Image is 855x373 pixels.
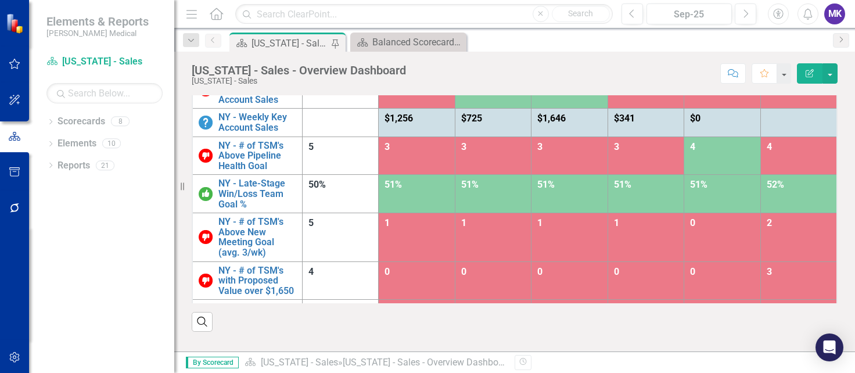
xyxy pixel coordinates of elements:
[96,160,114,170] div: 21
[552,6,610,22] button: Search
[816,333,843,361] div: Open Intercom Messenger
[186,357,239,368] span: By Scorecard
[46,83,163,103] input: Search Below...
[537,113,566,124] span: $1,646
[58,159,90,173] a: Reports
[102,139,121,149] div: 10
[111,117,130,127] div: 8
[308,266,314,277] span: 4
[218,141,296,171] a: NY - # of TSM's Above Pipeline Health Goal
[199,274,213,288] img: Below Target
[461,141,466,152] span: 3
[690,141,695,152] span: 4
[192,137,302,175] td: Double-Click to Edit Right Click for Context Menu
[385,141,390,152] span: 3
[767,217,772,228] span: 2
[218,112,296,132] a: NY - Weekly Key Account Sales
[385,217,390,228] span: 1
[199,187,213,201] img: On or Above Target
[58,115,105,128] a: Scorecards
[218,266,296,296] a: NY - # of TSM's with Proposed Value over $1,650
[690,217,695,228] span: 0
[537,141,543,152] span: 3
[385,266,390,277] span: 0
[690,266,695,277] span: 0
[218,217,296,257] a: NY - # of TSM's Above New Meeting Goal (avg. 3/wk)
[461,266,466,277] span: 0
[192,213,302,261] td: Double-Click to Edit Right Click for Context Menu
[824,3,845,24] button: MK
[537,266,543,277] span: 0
[614,217,619,228] span: 1
[537,217,543,228] span: 1
[343,357,512,368] div: [US_STATE] - Sales - Overview Dashboard
[767,266,772,277] span: 3
[308,217,314,228] span: 5
[261,357,338,368] a: [US_STATE] - Sales
[568,9,593,18] span: Search
[537,179,555,190] span: 51%
[614,266,619,277] span: 0
[614,179,631,190] span: 51%
[308,179,326,190] span: 50%
[767,179,784,190] span: 52%
[646,3,732,24] button: Sep-25
[6,13,26,33] img: ClearPoint Strategy
[372,35,464,49] div: Balanced Scorecard Welcome Page
[218,178,296,209] a: NY - Late-Stage Win/Loss Team Goal %
[199,230,213,244] img: Below Target
[690,179,707,190] span: 51%
[192,261,302,300] td: Double-Click to Edit Right Click for Context Menu
[46,28,149,38] small: [PERSON_NAME] Medical
[353,35,464,49] a: Balanced Scorecard Welcome Page
[461,217,466,228] span: 1
[58,137,96,150] a: Elements
[690,113,700,124] span: $0
[235,4,613,24] input: Search ClearPoint...
[385,179,402,190] span: 51%
[192,109,302,137] td: Double-Click to Edit Right Click for Context Menu
[199,116,213,130] img: No Information
[614,113,635,124] span: $341
[461,179,479,190] span: 51%
[199,149,213,163] img: Below Target
[308,141,314,152] span: 5
[192,77,406,85] div: [US_STATE] - Sales
[252,36,328,51] div: [US_STATE] - Sales - Overview Dashboard
[218,74,296,105] a: NY - Weekly Installed New Account Sales
[245,356,506,370] div: »
[46,15,149,28] span: Elements & Reports
[385,113,413,124] span: $1,256
[767,141,772,152] span: 4
[46,55,163,69] a: [US_STATE] - Sales
[614,141,619,152] span: 3
[192,175,302,213] td: Double-Click to Edit Right Click for Context Menu
[461,113,482,124] span: $725
[192,300,302,328] td: Double-Click to Edit Right Click for Context Menu
[651,8,728,21] div: Sep-25
[192,64,406,77] div: [US_STATE] - Sales - Overview Dashboard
